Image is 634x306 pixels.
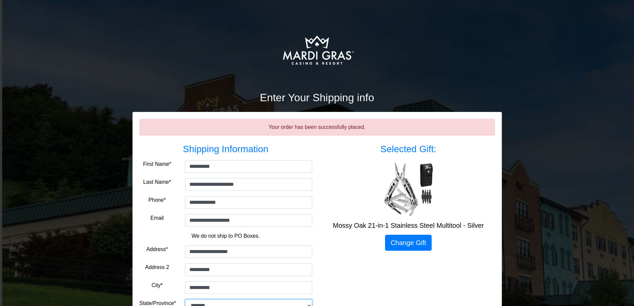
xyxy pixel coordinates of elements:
label: First Name* [143,160,171,168]
h5: Mossy Oak 21-in-1 Stainless Steel Multitool - Silver [322,221,495,229]
label: Address 2 [145,263,169,271]
label: Email [150,214,164,222]
h3: Shipping Information [139,144,312,155]
p: We do not ship to PO Boxes. [144,232,307,240]
label: Address* [146,245,168,253]
h3: Selected Gift: [322,144,495,155]
img: Mossy Oak 21-in-1 Stainless Steel Multitool - Silver [382,163,435,216]
h2: Enter Your Shipping info [132,91,502,104]
label: City* [151,281,163,289]
a: Change Gift [385,235,432,251]
label: Phone* [148,196,166,204]
div: Your order has been successfully placed. [139,119,495,136]
label: Last Name* [143,178,171,186]
img: Logo [258,17,376,83]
